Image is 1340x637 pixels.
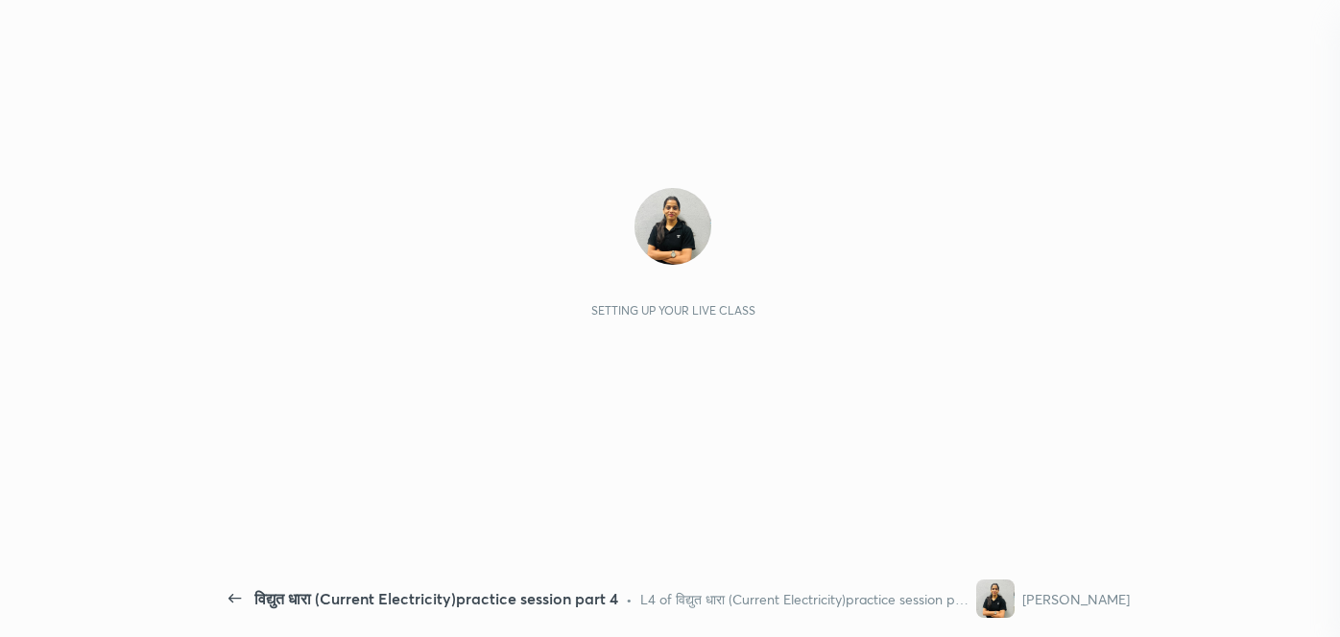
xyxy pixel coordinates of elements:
div: विद्युत धारा (Current Electricity)practice session part 4 [254,587,618,610]
div: Setting up your live class [591,303,755,318]
div: L4 of विद्युत धारा (Current Electricity)practice session part 1 [640,589,969,609]
img: 328e836ca9b34a41ab6820f4758145ba.jpg [976,579,1015,618]
div: • [626,589,633,609]
div: [PERSON_NAME] [1022,589,1130,609]
img: 328e836ca9b34a41ab6820f4758145ba.jpg [634,188,711,265]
